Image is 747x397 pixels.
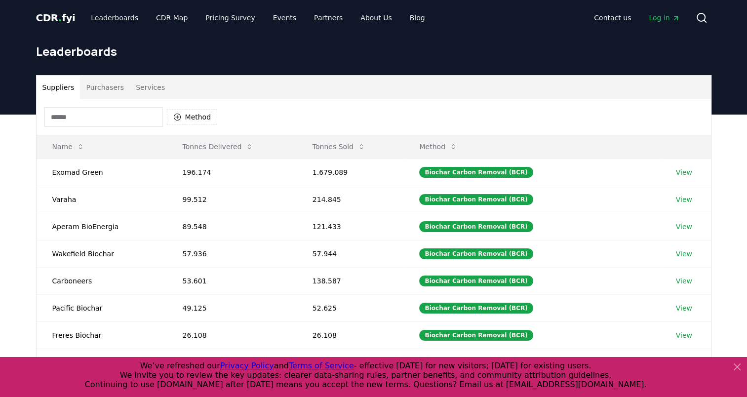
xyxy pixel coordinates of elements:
a: View [676,249,692,259]
td: Planboo [37,349,167,376]
td: 23.718 [167,349,297,376]
td: 89.548 [167,213,297,240]
a: Events [265,9,304,27]
td: Freres Biochar [37,321,167,349]
button: Name [44,137,92,157]
a: View [676,222,692,232]
div: Biochar Carbon Removal (BCR) [419,194,533,205]
div: Biochar Carbon Removal (BCR) [419,303,533,314]
td: 52.625 [297,294,404,321]
td: Aperam BioEnergia [37,213,167,240]
a: View [676,195,692,204]
a: View [676,276,692,286]
div: Biochar Carbon Removal (BCR) [419,248,533,259]
div: Biochar Carbon Removal (BCR) [419,276,533,286]
button: Tonnes Delivered [175,137,262,157]
div: Biochar Carbon Removal (BCR) [419,221,533,232]
a: View [676,330,692,340]
span: . [58,12,62,24]
a: Blog [402,9,433,27]
td: 49.125 [167,294,297,321]
td: Exomad Green [37,159,167,186]
span: Log in [649,13,679,23]
button: Services [130,76,171,99]
div: Biochar Carbon Removal (BCR) [419,167,533,178]
td: 57.944 [297,240,404,267]
td: 57.936 [167,240,297,267]
td: Varaha [37,186,167,213]
button: Method [411,137,465,157]
a: Partners [306,9,351,27]
a: CDR Map [148,9,196,27]
td: 121.433 [297,213,404,240]
a: View [676,303,692,313]
td: Pacific Biochar [37,294,167,321]
td: 138.587 [297,267,404,294]
td: 214.845 [297,186,404,213]
td: Carboneers [37,267,167,294]
td: 26.108 [297,321,404,349]
button: Method [167,109,218,125]
button: Suppliers [37,76,80,99]
a: View [676,167,692,177]
div: Biochar Carbon Removal (BCR) [419,330,533,341]
td: Wakefield Biochar [37,240,167,267]
td: 1.679.089 [297,159,404,186]
td: 34.437 [297,349,404,376]
td: 53.601 [167,267,297,294]
button: Purchasers [80,76,130,99]
a: Leaderboards [83,9,146,27]
a: Log in [641,9,687,27]
td: 196.174 [167,159,297,186]
a: About Us [353,9,399,27]
a: Contact us [586,9,639,27]
span: CDR fyi [36,12,76,24]
nav: Main [586,9,687,27]
nav: Main [83,9,432,27]
td: 99.512 [167,186,297,213]
button: Tonnes Sold [305,137,373,157]
h1: Leaderboards [36,43,711,59]
a: CDR.fyi [36,11,76,25]
td: 26.108 [167,321,297,349]
a: Pricing Survey [197,9,263,27]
